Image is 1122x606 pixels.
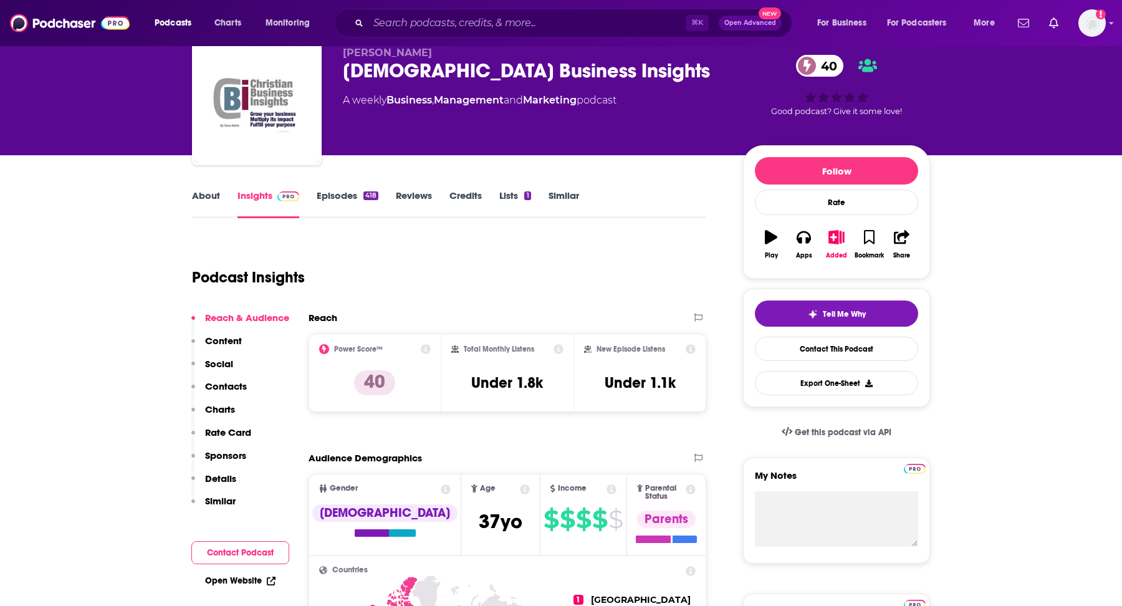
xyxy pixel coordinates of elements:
a: Contact This Podcast [755,337,918,361]
button: Content [191,335,242,358]
a: Similar [549,190,579,218]
span: $ [608,509,623,529]
div: Added [826,252,847,259]
span: 37 yo [479,509,522,534]
span: Tell Me Why [823,309,866,319]
span: Income [558,484,587,493]
a: Management [434,94,504,106]
img: tell me why sparkle [808,309,818,319]
span: [PERSON_NAME] [343,47,432,59]
h2: Audience Demographics [309,452,422,464]
span: Age [480,484,496,493]
h2: Reach [309,312,337,324]
a: Episodes418 [317,190,378,218]
input: Search podcasts, credits, & more... [368,13,686,33]
div: Play [765,252,778,259]
a: Charts [206,13,249,33]
span: Parental Status [645,484,683,501]
div: [DEMOGRAPHIC_DATA] [312,504,458,522]
span: Monitoring [266,14,310,32]
div: 40Good podcast? Give it some love! [743,47,930,124]
button: Social [191,358,233,381]
a: Marketing [523,94,577,106]
p: Charts [205,403,235,415]
button: Added [820,222,853,267]
a: Credits [449,190,482,218]
span: Gender [330,484,358,493]
button: Details [191,473,236,496]
span: New [759,7,781,19]
a: Get this podcast via API [772,417,901,448]
button: tell me why sparkleTell Me Why [755,301,918,327]
a: Show notifications dropdown [1044,12,1063,34]
p: Similar [205,495,236,507]
span: Podcasts [155,14,191,32]
a: Reviews [396,190,432,218]
button: Reach & Audience [191,312,289,335]
span: $ [576,509,591,529]
span: 1 [573,595,583,605]
span: Charts [214,14,241,32]
button: open menu [965,13,1010,33]
span: $ [592,509,607,529]
span: For Podcasters [887,14,947,32]
button: Follow [755,157,918,185]
p: 40 [354,370,395,395]
div: Bookmark [855,252,884,259]
button: Rate Card [191,426,251,450]
button: Apps [787,222,820,267]
div: A weekly podcast [343,93,616,108]
button: open menu [879,13,965,33]
span: $ [544,509,559,529]
p: Details [205,473,236,484]
button: Sponsors [191,450,246,473]
img: Podchaser Pro [904,464,926,474]
a: InsightsPodchaser Pro [237,190,299,218]
button: Export One-Sheet [755,371,918,395]
button: open menu [146,13,208,33]
a: About [192,190,220,218]
p: Contacts [205,380,247,392]
button: Similar [191,495,236,518]
p: Content [205,335,242,347]
a: Pro website [904,462,926,474]
div: 418 [363,191,378,200]
p: Sponsors [205,450,246,461]
div: Search podcasts, credits, & more... [346,9,804,37]
div: Rate [755,190,918,215]
h3: Under 1.1k [605,373,676,392]
a: 40 [796,55,843,77]
a: Open Website [205,575,276,586]
span: Logged in as TeemsPR [1078,9,1106,37]
img: User Profile [1078,9,1106,37]
span: ⌘ K [686,15,709,31]
button: Share [886,222,918,267]
div: Apps [796,252,812,259]
p: Rate Card [205,426,251,438]
svg: Add a profile image [1096,9,1106,19]
span: More [974,14,995,32]
h3: Under 1.8k [471,373,543,392]
span: [GEOGRAPHIC_DATA] [591,594,691,605]
span: 40 [808,55,843,77]
button: Contacts [191,380,247,403]
p: Social [205,358,233,370]
h2: Power Score™ [334,345,383,353]
span: Good podcast? Give it some love! [771,107,902,116]
span: and [504,94,523,106]
p: Reach & Audience [205,312,289,324]
button: Bookmark [853,222,885,267]
img: Christian Business Insights [194,38,319,163]
h2: New Episode Listens [597,345,665,353]
div: Share [893,252,910,259]
img: Podchaser - Follow, Share and Rate Podcasts [10,11,130,35]
button: Show profile menu [1078,9,1106,37]
button: Charts [191,403,235,426]
span: For Business [817,14,866,32]
button: open menu [808,13,882,33]
button: Play [755,222,787,267]
img: Podchaser Pro [277,191,299,201]
span: Get this podcast via API [795,427,891,438]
